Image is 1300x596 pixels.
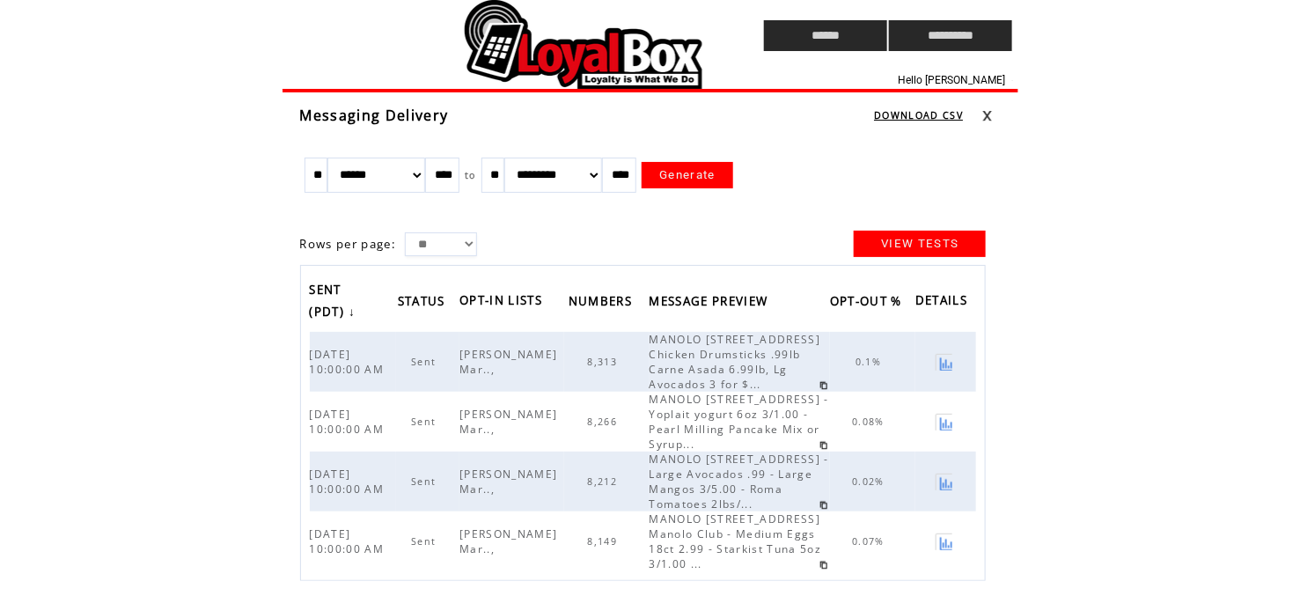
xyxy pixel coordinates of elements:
[830,289,907,318] span: OPT-OUT %
[852,416,889,428] span: 0.08%
[459,407,557,437] span: [PERSON_NAME] Mar..,
[398,288,454,317] a: STATUS
[898,74,1005,86] span: Hello [PERSON_NAME]
[459,347,557,377] span: [PERSON_NAME] Mar..,
[459,467,557,497] span: [PERSON_NAME] Mar..,
[852,475,889,488] span: 0.02%
[650,288,777,317] a: MESSAGE PREVIEW
[588,416,622,428] span: 8,266
[569,289,636,318] span: NUMBERS
[569,288,641,317] a: NUMBERS
[650,332,821,392] span: MANOLO [STREET_ADDRESS] Chicken Drumsticks .99lb Carne Asada 6.99lb, Lg Avocados 3 for $...
[588,475,622,488] span: 8,212
[300,106,449,125] span: Messaging Delivery
[856,356,885,368] span: 0.1%
[459,526,557,556] span: [PERSON_NAME] Mar..,
[411,416,440,428] span: Sent
[642,162,733,188] a: Generate
[310,407,389,437] span: [DATE] 10:00:00 AM
[459,288,547,317] span: OPT-IN LISTS
[650,392,829,452] span: MANOLO [STREET_ADDRESS] - Yoplait yogurt 6oz 3/1.00 - Pearl Milling Pancake Mix or Syrup...
[650,452,829,511] span: MANOLO [STREET_ADDRESS] - Large Avocados .99 - Large Mangos 3/5.00 - Roma Tomatoes 2lbs/...
[310,277,349,329] span: SENT (PDT)
[650,511,822,571] span: MANOLO [STREET_ADDRESS] Manolo Club - Medium Eggs 18ct 2.99 - Starkist Tuna 5oz 3/1.00 ...
[300,236,397,252] span: Rows per page:
[310,526,389,556] span: [DATE] 10:00:00 AM
[398,289,450,318] span: STATUS
[830,288,911,317] a: OPT-OUT %
[588,535,622,548] span: 8,149
[465,169,476,181] span: to
[310,467,389,497] span: [DATE] 10:00:00 AM
[650,289,773,318] span: MESSAGE PREVIEW
[411,475,440,488] span: Sent
[852,535,889,548] span: 0.07%
[411,356,440,368] span: Sent
[874,109,963,121] a: DOWNLOAD CSV
[588,356,622,368] span: 8,313
[915,288,972,317] span: DETAILS
[854,231,986,257] a: VIEW TESTS
[411,535,440,548] span: Sent
[310,347,389,377] span: [DATE] 10:00:00 AM
[310,276,361,328] a: SENT (PDT)↓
